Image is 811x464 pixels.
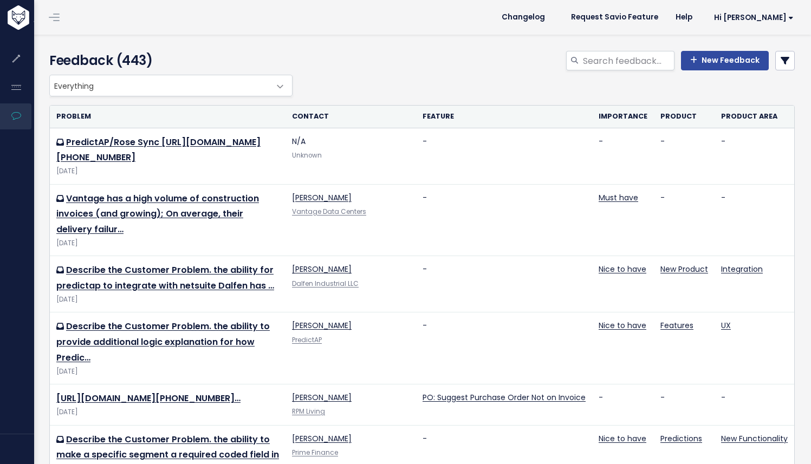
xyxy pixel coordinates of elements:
div: [DATE] [56,366,279,377]
a: Features [660,320,693,331]
th: Importance [592,106,654,128]
a: [PERSON_NAME] [292,192,352,203]
a: Predictions [660,433,702,444]
td: - [416,184,592,256]
td: - [715,184,794,256]
a: [URL][DOMAIN_NAME][PHONE_NUMBER]… [56,392,241,404]
td: - [592,128,654,184]
a: Vantage Data Centers [292,207,366,216]
a: New Functionality [721,433,788,444]
a: Nice to have [599,320,646,331]
a: Prime Finance [292,448,338,457]
img: logo-white.9d6f32f41409.svg [5,5,89,30]
a: Nice to have [599,433,646,444]
a: Help [667,9,701,25]
a: [PERSON_NAME] [292,392,352,403]
a: PredictAP [292,336,322,344]
a: New Feedback [681,51,769,70]
a: New Product [660,264,708,275]
td: - [416,312,592,384]
span: Everything [50,75,270,96]
a: RPM Living [292,407,325,416]
a: [PERSON_NAME] [292,264,352,275]
a: PO: Suggest Purchase Order Not on Invoice [423,392,586,403]
a: [PERSON_NAME] [292,433,352,444]
td: - [654,128,715,184]
th: Feature [416,106,592,128]
a: Describe the Customer Problem. the ability to provide additional logic explanation for how Predic… [56,320,270,364]
h4: Feedback (443) [49,51,287,70]
a: Hi [PERSON_NAME] [701,9,802,26]
td: - [715,128,794,184]
input: Search feedback... [582,51,674,70]
span: Changelog [502,14,545,21]
a: Vantage has a high volume of construction invoices (and growing); On average, their delivery failur… [56,192,259,236]
th: Product [654,106,715,128]
span: Unknown [292,151,322,160]
a: Dalfen Industrial LLC [292,279,359,288]
td: - [416,256,592,312]
a: Integration [721,264,763,275]
a: Request Savio Feature [562,9,667,25]
div: [DATE] [56,238,279,249]
td: - [592,384,654,425]
th: Product Area [715,106,794,128]
td: - [654,384,715,425]
a: Nice to have [599,264,646,275]
a: Must have [599,192,638,203]
a: UX [721,320,731,331]
a: Describe the Customer Problem. the ability for predictap to integrate with netsuite Dalfen has … [56,264,274,292]
span: Everything [49,75,293,96]
td: - [715,384,794,425]
span: Hi [PERSON_NAME] [714,14,794,22]
div: [DATE] [56,407,279,418]
div: [DATE] [56,294,279,305]
a: PredictAP/Rose Sync [URL][DOMAIN_NAME][PHONE_NUMBER] [56,136,261,164]
a: [PERSON_NAME] [292,320,352,331]
div: [DATE] [56,166,279,177]
td: - [416,128,592,184]
td: - [654,184,715,256]
th: Problem [50,106,286,128]
th: Contact [286,106,416,128]
td: N/A [286,128,416,184]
